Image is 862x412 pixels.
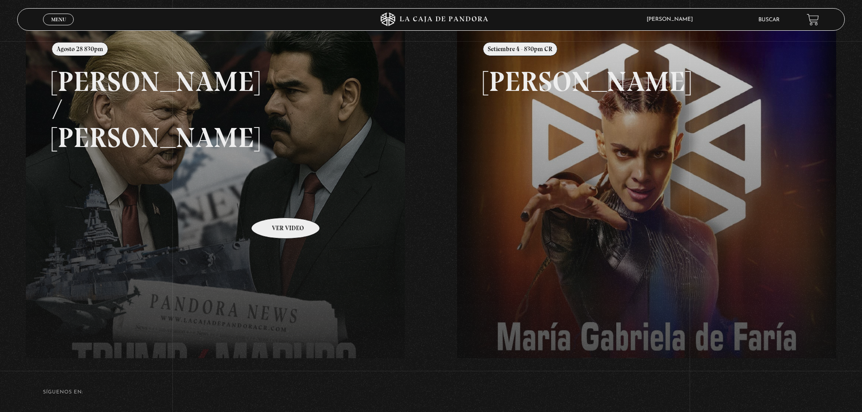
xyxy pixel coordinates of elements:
[51,17,66,22] span: Menu
[642,17,702,22] span: [PERSON_NAME]
[43,390,819,395] h4: SÍguenos en:
[807,14,819,26] a: View your shopping cart
[758,17,780,23] a: Buscar
[48,24,69,31] span: Cerrar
